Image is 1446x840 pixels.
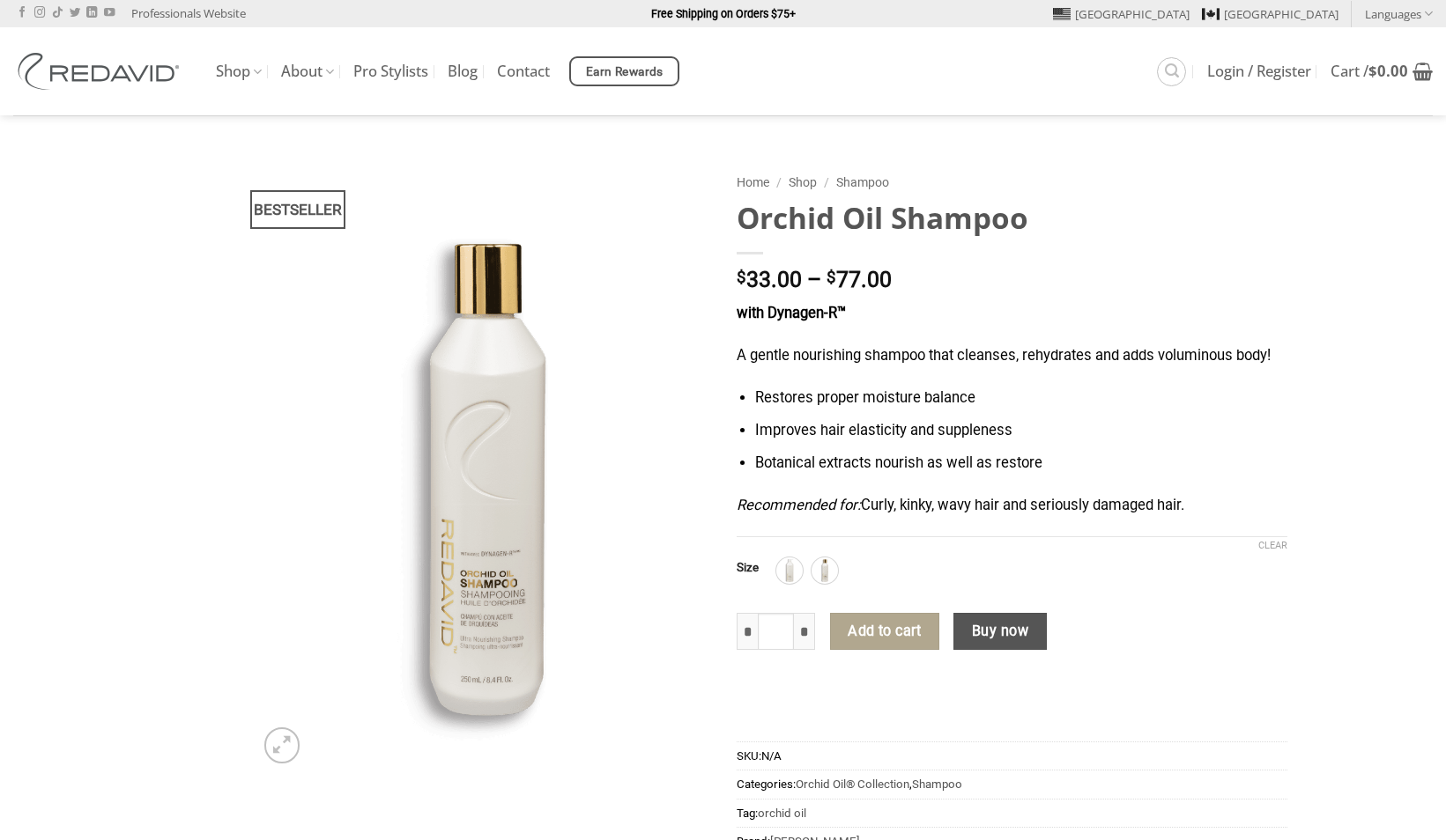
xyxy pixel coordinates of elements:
a: Follow on Twitter [70,7,80,19]
a: Blog [448,55,478,87]
span: Cart / [1331,64,1408,78]
a: Pro Stylists [353,55,428,87]
span: Login / Register [1207,64,1311,78]
div: 1L [776,557,803,584]
span: / [776,175,782,189]
li: Restores proper moisture balance [755,387,1287,410]
em: Recommended for: [737,497,861,513]
li: Improves hair elasticity and suppleness [755,419,1287,443]
input: Product quantity [758,613,795,650]
bdi: 77.00 [827,267,892,292]
a: [GEOGRAPHIC_DATA] [1053,1,1190,27]
bdi: 0.00 [1368,61,1408,81]
a: Home [737,175,769,189]
span: $ [737,269,746,286]
label: Size [737,562,759,574]
a: orchid oil [758,807,806,820]
img: 1L [778,559,801,582]
li: Botanical extracts nourish as well as restore [755,452,1287,475]
span: Earn Rewards [586,63,664,82]
span: $ [1368,61,1377,81]
img: REDAVID Orchid Oil Shampoo [254,164,710,772]
a: Follow on Instagram [34,7,45,19]
span: N/A [761,749,782,763]
p: A gentle nourishing shampoo that cleanses, rehydrates and adds voluminous body! [737,344,1287,368]
span: $ [827,269,836,286]
span: / [824,175,829,189]
a: [GEOGRAPHIC_DATA] [1202,1,1338,27]
a: Follow on Facebook [17,7,27,19]
a: Clear options [1258,540,1287,552]
a: View cart [1331,52,1433,91]
p: Curly, kinky, wavy hair and seriously damaged hair. [737,494,1287,518]
a: Follow on TikTok [52,7,63,19]
span: SKU: [737,741,1287,770]
a: Login / Register [1207,55,1311,87]
button: Add to cart [830,613,939,650]
span: Categories: , [737,770,1287,798]
input: Increase quantity of Orchid Oil Shampoo [794,613,815,650]
a: Orchid Oil® Collection [796,777,909,791]
a: Earn Rewards [569,56,679,86]
bdi: 33.00 [737,267,802,292]
a: Contact [497,55,550,87]
a: Shampoo [836,175,889,189]
img: REDAVID Salon Products | United States [13,53,189,90]
input: Reduce quantity of Orchid Oil Shampoo [737,613,758,650]
a: Shop [789,175,817,189]
a: Zoom [264,727,300,763]
a: About [281,55,334,89]
div: 250ml [812,557,838,584]
span: – [807,267,821,292]
strong: with Dynagen-R™ [737,305,846,321]
a: Follow on YouTube [104,7,115,19]
a: Shop [216,55,262,89]
a: Follow on LinkedIn [86,7,97,19]
a: Shampoo [912,777,962,791]
button: Buy now [953,613,1046,650]
strong: Free Shipping on Orders $75+ [651,7,796,20]
span: Tag: [737,799,1287,827]
a: Search [1157,57,1186,86]
a: Languages [1365,1,1433,26]
img: 250ml [813,559,836,582]
h1: Orchid Oil Shampoo [737,199,1287,237]
nav: Breadcrumb [737,173,1287,193]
